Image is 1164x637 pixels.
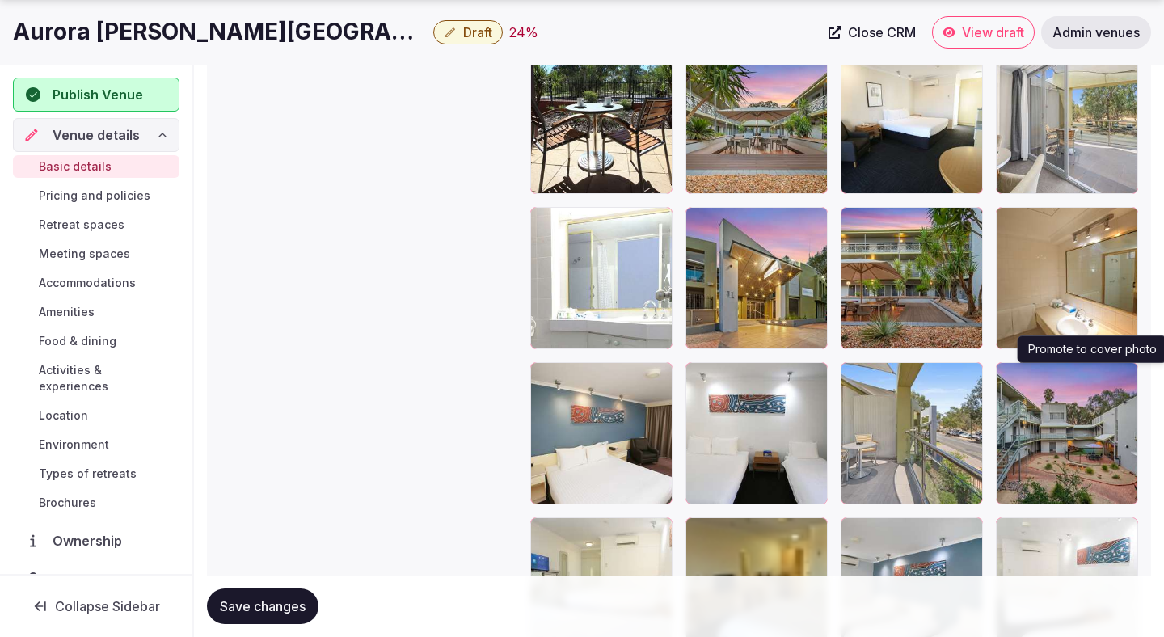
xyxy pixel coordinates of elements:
div: 82304387_4K.jpg [841,362,983,504]
a: Location [13,404,179,427]
div: 82304395_4K.jpg [685,52,828,194]
span: Brochures [39,495,96,511]
span: Retreat spaces [39,217,124,233]
h1: Aurora [PERSON_NAME][GEOGRAPHIC_DATA] [13,16,427,48]
a: View draft [932,16,1035,49]
a: Food & dining [13,330,179,352]
a: Activities & experiences [13,359,179,398]
span: Environment [39,437,109,453]
div: 75107725_4K.jpg [530,52,673,194]
div: 82304371_4K.jpg [841,207,983,349]
a: Types of retreats [13,462,179,485]
div: 75107867_4K.jpg [996,207,1138,349]
a: Meeting spaces [13,243,179,265]
a: Basic details [13,155,179,178]
span: Venue details [53,125,140,145]
span: Accommodations [39,275,136,291]
div: 24 % [509,23,538,42]
span: Basic details [39,158,112,175]
button: Publish Venue [13,78,179,112]
span: Pricing and policies [39,188,150,204]
a: Admin venues [1041,16,1151,49]
div: 82304363_4K.jpg [685,207,828,349]
a: Ownership [13,524,179,558]
a: Administration [13,564,179,598]
div: 75107741_4K.jpg [530,362,673,504]
span: Meeting spaces [39,246,130,262]
span: Collapse Sidebar [55,598,160,614]
div: 82304377_4K.jpg [996,52,1138,194]
div: 82304385_4K.jpg [996,362,1138,504]
span: Activities & experiences [39,362,173,394]
span: Administration [53,572,153,591]
a: Amenities [13,301,179,323]
p: Promote to cover photo [1028,341,1157,357]
div: 75107869_4K.jpg [530,207,673,349]
a: Close CRM [819,16,926,49]
button: 24% [509,23,538,42]
span: Food & dining [39,333,116,349]
button: Save changes [207,588,318,624]
span: Ownership [53,531,129,551]
a: Retreat spaces [13,213,179,236]
div: 75107707_4K.jpg [841,52,983,194]
div: 75107753_4K.jpg [685,362,828,504]
span: Types of retreats [39,466,137,482]
button: Collapse Sidebar [13,588,179,624]
span: Admin venues [1052,24,1140,40]
span: Amenities [39,304,95,320]
button: Draft [433,20,503,44]
a: Pricing and policies [13,184,179,207]
span: View draft [962,24,1024,40]
span: Location [39,407,88,424]
a: Brochures [13,491,179,514]
a: Accommodations [13,272,179,294]
span: Publish Venue [53,85,143,104]
a: Environment [13,433,179,456]
span: Save changes [220,598,306,614]
span: Close CRM [848,24,916,40]
span: Draft [463,24,492,40]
